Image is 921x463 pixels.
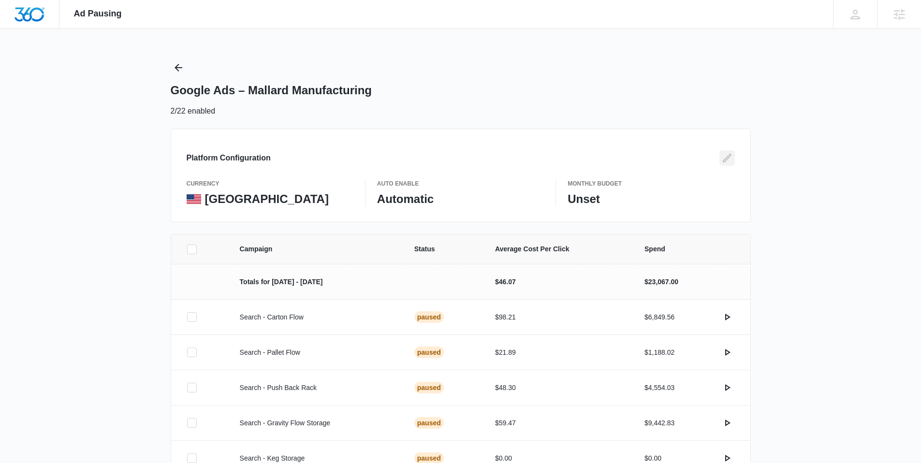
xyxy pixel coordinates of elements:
p: $46.07 [495,277,621,287]
span: Status [414,244,472,254]
p: [GEOGRAPHIC_DATA] [205,192,329,206]
button: actions.activate [719,345,735,360]
p: $1,188.02 [644,347,674,358]
p: $9,442.83 [644,418,674,428]
div: Paused [414,347,444,358]
img: United States [187,194,201,204]
p: $59.47 [495,418,621,428]
button: Back [171,60,186,75]
p: Auto Enable [377,179,544,188]
p: Search - Pallet Flow [240,347,391,358]
p: Search - Push Back Rack [240,383,391,393]
h3: Platform Configuration [187,152,271,164]
span: Average Cost Per Click [495,244,621,254]
span: Campaign [240,244,391,254]
p: 2/22 enabled [171,105,216,117]
div: Paused [414,311,444,323]
p: Search - Carton Flow [240,312,391,322]
p: $23,067.00 [644,277,678,287]
button: Edit [719,150,735,166]
p: Unset [568,192,734,206]
button: actions.activate [719,380,735,395]
div: Paused [414,382,444,393]
div: Paused [414,417,444,429]
span: Spend [644,244,734,254]
button: actions.activate [719,415,735,431]
span: Ad Pausing [74,9,122,19]
button: actions.activate [719,309,735,325]
p: Totals for [DATE] - [DATE] [240,277,391,287]
p: $48.30 [495,383,621,393]
p: Search - Gravity Flow Storage [240,418,391,428]
p: Monthly Budget [568,179,734,188]
p: Automatic [377,192,544,206]
h1: Google Ads – Mallard Manufacturing [171,83,372,98]
p: $98.21 [495,312,621,322]
p: $21.89 [495,347,621,358]
p: $6,849.56 [644,312,674,322]
p: $4,554.03 [644,383,674,393]
p: currency [187,179,353,188]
